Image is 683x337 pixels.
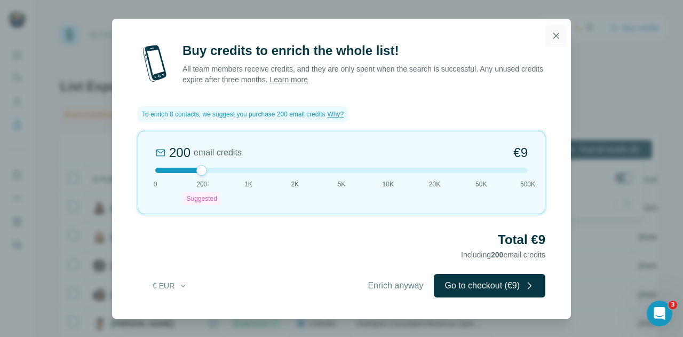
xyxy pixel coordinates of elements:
[669,301,677,309] span: 3
[244,179,252,189] span: 1K
[338,179,346,189] span: 5K
[182,64,545,85] p: All team members receive credits, and they are only spent when the search is successful. Any unus...
[647,301,672,326] iframe: Intercom live chat
[461,250,545,259] span: Including email credits
[429,179,440,189] span: 20K
[138,231,545,248] h2: Total €9
[142,109,325,119] span: To enrich 8 contacts, we suggest you purchase 200 email credits
[269,75,308,84] a: Learn more
[434,274,545,297] button: Go to checkout (€9)
[475,179,487,189] span: 50K
[194,146,242,159] span: email credits
[491,250,503,259] span: 200
[383,179,394,189] span: 10K
[368,279,423,292] span: Enrich anyway
[145,276,195,295] button: € EUR
[291,179,299,189] span: 2K
[513,144,528,161] span: €9
[520,179,535,189] span: 500K
[357,274,434,297] button: Enrich anyway
[169,144,190,161] div: 200
[184,192,220,205] div: Suggested
[328,111,344,118] span: Why?
[196,179,207,189] span: 200
[154,179,157,189] span: 0
[138,42,172,85] img: mobile-phone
